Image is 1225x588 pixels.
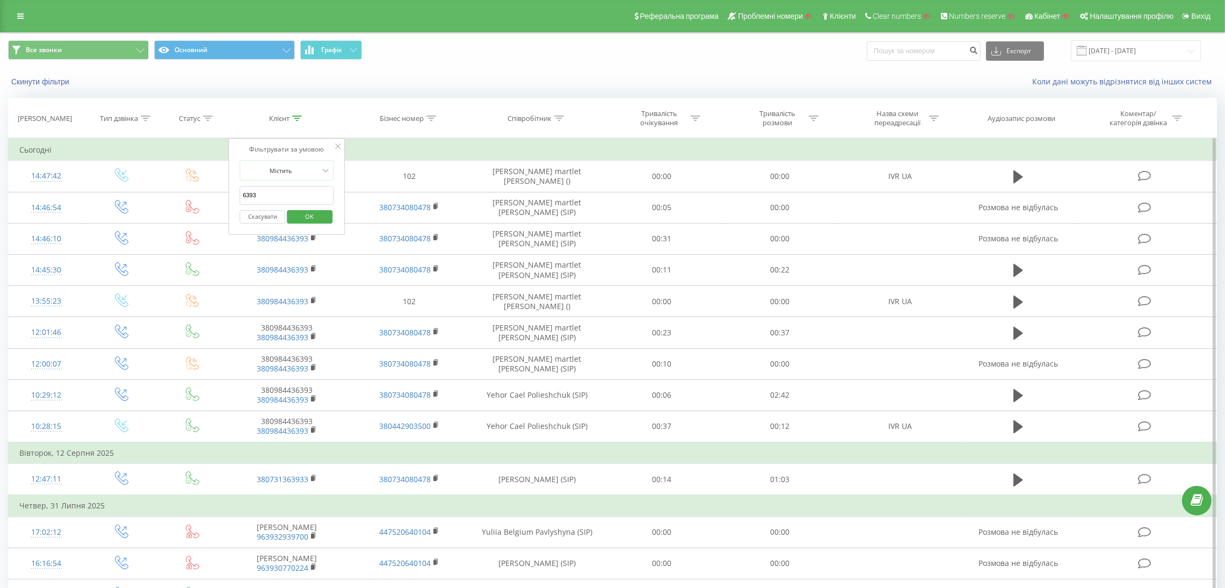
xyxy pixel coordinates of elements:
[226,348,348,379] td: 380984436393
[379,233,431,243] a: 380734080478
[721,254,839,285] td: 00:22
[978,358,1058,369] span: Розмова не відбулась
[603,317,721,348] td: 00:23
[379,421,431,431] a: 380442903500
[19,416,73,437] div: 10:28:15
[640,12,719,20] span: Реферальна програма
[19,385,73,406] div: 10:29:12
[630,109,688,127] div: Тривалість очікування
[978,202,1058,212] span: Розмова не відбулась
[471,286,603,317] td: [PERSON_NAME] martlet [PERSON_NAME] ()
[379,264,431,275] a: 380734080478
[300,40,362,60] button: Графік
[226,517,348,548] td: [PERSON_NAME]
[978,233,1058,243] span: Розмова не відбулась
[603,254,721,285] td: 00:11
[867,41,981,61] input: Пошук за номером
[179,114,200,123] div: Статус
[830,12,856,20] span: Клієнти
[257,233,308,243] a: 380984436393
[257,563,308,573] a: 963930770224
[257,264,308,275] a: 380984436393
[749,109,806,127] div: Тривалість розмови
[721,464,839,496] td: 01:03
[508,114,552,123] div: Співробітник
[603,223,721,254] td: 00:31
[257,395,308,405] a: 380984436393
[721,161,839,192] td: 00:00
[240,144,334,155] div: Фільтрувати за умовою
[1192,12,1210,20] span: Вихід
[154,40,295,60] button: Основний
[257,296,308,306] a: 380984436393
[8,77,75,87] button: Скинути фільтри
[873,12,921,20] span: Clear numbers
[379,202,431,212] a: 380734080478
[471,548,603,579] td: [PERSON_NAME] (SIP)
[257,426,308,436] a: 380984436393
[226,411,348,442] td: 380984436393
[379,358,431,369] a: 380734080478
[721,517,839,548] td: 00:00
[839,286,961,317] td: IVR UA
[471,254,603,285] td: [PERSON_NAME] martlet [PERSON_NAME] (SIP)
[100,114,138,123] div: Тип дзвінка
[19,260,73,281] div: 14:45:30
[738,12,803,20] span: Проблемні номери
[949,12,1005,20] span: Numbers reserve
[471,517,603,548] td: Yuliia Belgium Pavlyshyna (SIP)
[257,332,308,342] a: 380984436393
[471,411,603,442] td: Yehor Cael Polieshchuk (SIP)
[19,322,73,343] div: 12:01:46
[721,548,839,579] td: 00:00
[986,41,1044,61] button: Експорт
[26,46,62,54] span: Все звонки
[19,228,73,249] div: 14:46:10
[603,286,721,317] td: 00:00
[379,390,431,400] a: 380734080478
[603,464,721,496] td: 00:14
[379,558,431,568] a: 447520640104
[257,474,308,484] a: 380731363933
[379,527,431,537] a: 447520640104
[1034,12,1061,20] span: Кабінет
[18,114,72,123] div: [PERSON_NAME]
[19,553,73,574] div: 16:16:54
[471,317,603,348] td: [PERSON_NAME] martlet [PERSON_NAME] (SIP)
[287,210,332,224] button: OK
[721,379,839,411] td: 02:42
[603,517,721,548] td: 00:00
[471,379,603,411] td: Yehor Cael Polieshchuk (SIP)
[471,223,603,254] td: [PERSON_NAME] martlet [PERSON_NAME] (SIP)
[603,411,721,442] td: 00:37
[19,291,73,312] div: 13:55:23
[978,558,1058,568] span: Розмова не відбулась
[978,527,1058,537] span: Розмова не відбулась
[721,192,839,223] td: 00:00
[9,442,1217,464] td: Вівторок, 12 Серпня 2025
[471,161,603,192] td: [PERSON_NAME] martlet [PERSON_NAME] ()
[721,286,839,317] td: 00:00
[348,161,470,192] td: 102
[269,114,289,123] div: Клієнт
[1107,109,1170,127] div: Коментар/категорія дзвінка
[471,464,603,496] td: [PERSON_NAME] (SIP)
[9,139,1217,161] td: Сьогодні
[869,109,926,127] div: Назва схеми переадресації
[240,210,285,224] button: Скасувати
[839,161,961,192] td: IVR UA
[603,548,721,579] td: 00:00
[19,197,73,218] div: 14:46:54
[257,363,308,374] a: 380984436393
[603,379,721,411] td: 00:06
[721,317,839,348] td: 00:37
[257,532,308,542] a: 963932939700
[19,354,73,375] div: 12:00:07
[603,348,721,379] td: 00:10
[1032,76,1217,87] a: Коли дані можуть відрізнятися вiд інших систем
[9,495,1217,517] td: Четвер, 31 Липня 2025
[988,114,1056,123] div: Аудіозапис розмови
[721,348,839,379] td: 00:00
[721,411,839,442] td: 00:12
[603,161,721,192] td: 00:00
